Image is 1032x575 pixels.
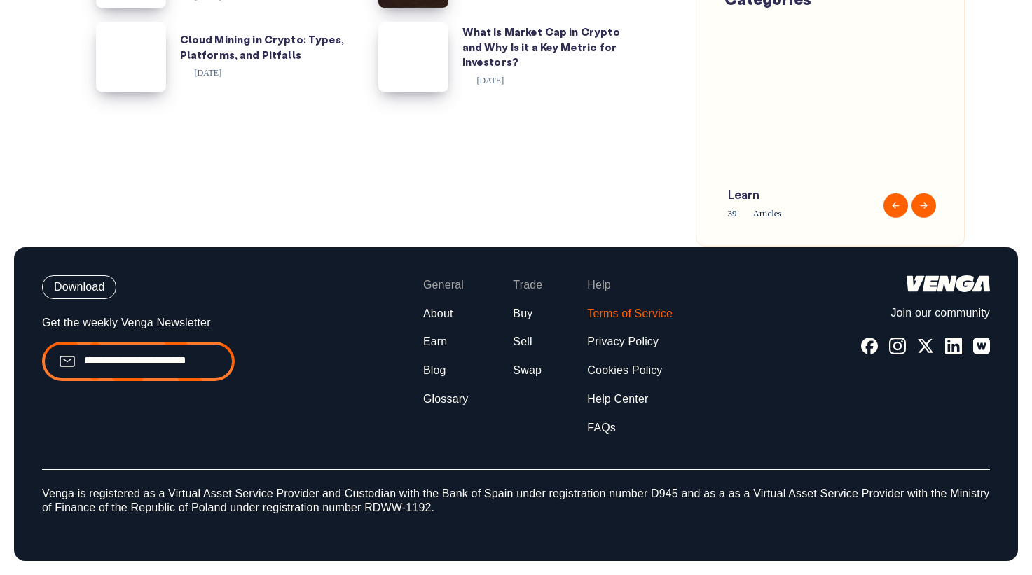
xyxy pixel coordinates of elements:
p: Venga is registered as a Virtual Asset Service Provider and Custodian with the Bank of Spain unde... [42,469,990,516]
img: logo-white.44ec9dbf8c34425cc70677c5f5c19bda.svg [907,275,990,292]
a: Buy [513,307,532,321]
img: email.99ba089774f55247b4fc38e1d8603778.svg [59,353,76,370]
a: Swap [513,363,542,378]
a: Cloud Mining in Crypto: Types, Platforms, and Pitfalls [180,32,345,62]
a: FAQs [587,421,616,436]
span: Learn [728,186,858,203]
button: Next [911,193,936,218]
a: Privacy Policy [587,335,659,349]
a: Help Center [587,392,648,407]
a: What Is Market Cap in Crypto and Why Is it a Key Metric for Investors? [462,25,620,69]
span: Trade [513,278,542,293]
button: Previous [883,193,908,218]
p: Get the weekly Venga Newsletter [42,316,235,331]
a: Cookies Policy [587,363,662,378]
time: [DATE] [180,68,222,78]
time: [DATE] [462,76,504,85]
a: Terms of Service [587,307,673,321]
a: Glossary [423,392,468,407]
a: Blog [423,363,446,378]
a: About [423,307,453,321]
span: General [423,278,464,293]
p: Join our community [861,306,990,321]
span: Help [587,278,611,293]
a: Sell [513,335,532,349]
span: 39 Articles [728,205,858,221]
a: Earn [423,335,447,349]
button: Download [42,275,116,299]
